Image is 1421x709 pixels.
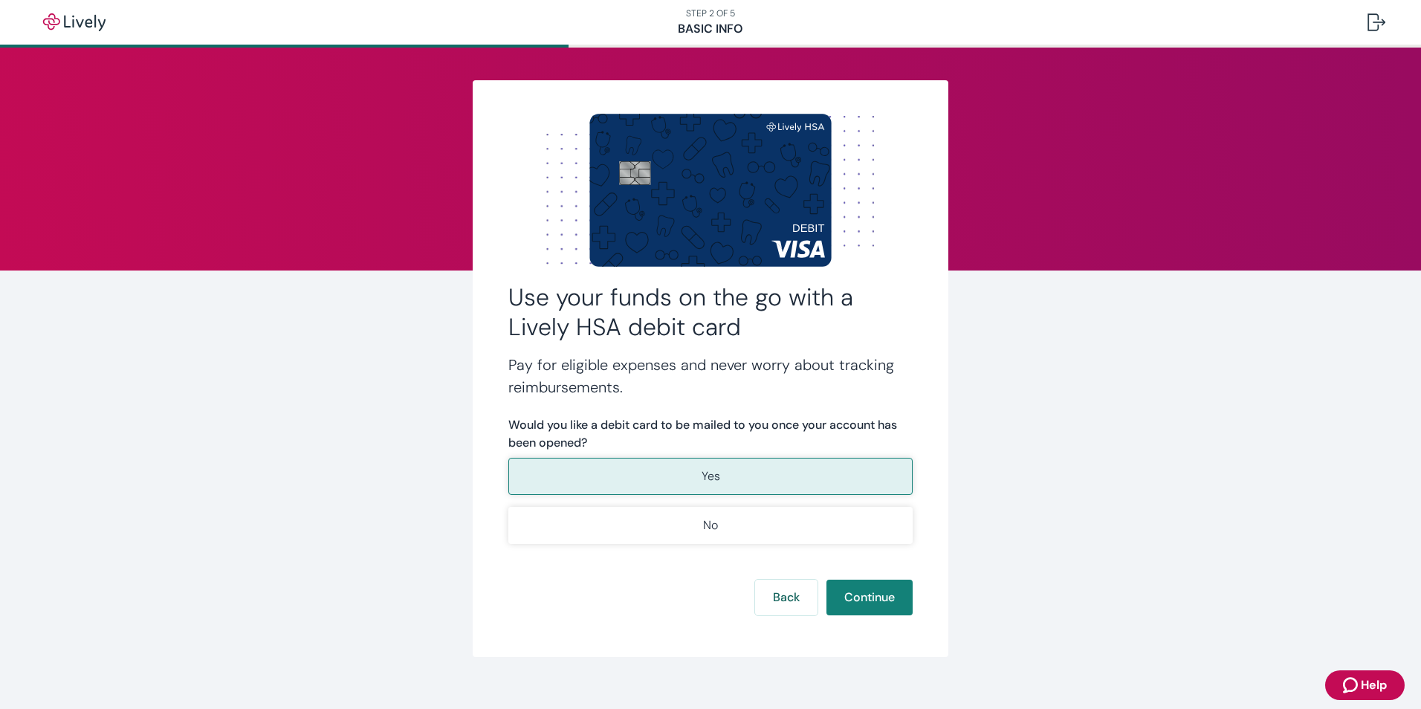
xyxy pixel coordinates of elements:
[1356,4,1397,40] button: Log out
[508,282,913,342] h2: Use your funds on the go with a Lively HSA debit card
[508,458,913,495] button: Yes
[1325,670,1405,700] button: Zendesk support iconHelp
[702,467,720,485] p: Yes
[33,13,116,31] img: Lively
[755,580,818,615] button: Back
[508,507,913,544] button: No
[1343,676,1361,694] svg: Zendesk support icon
[703,517,718,534] p: No
[508,354,913,398] h4: Pay for eligible expenses and never worry about tracking reimbursements.
[589,114,832,266] img: Debit card
[1361,676,1387,694] span: Help
[826,580,913,615] button: Continue
[508,416,913,452] label: Would you like a debit card to be mailed to you once your account has been opened?
[508,116,913,265] img: Dot background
